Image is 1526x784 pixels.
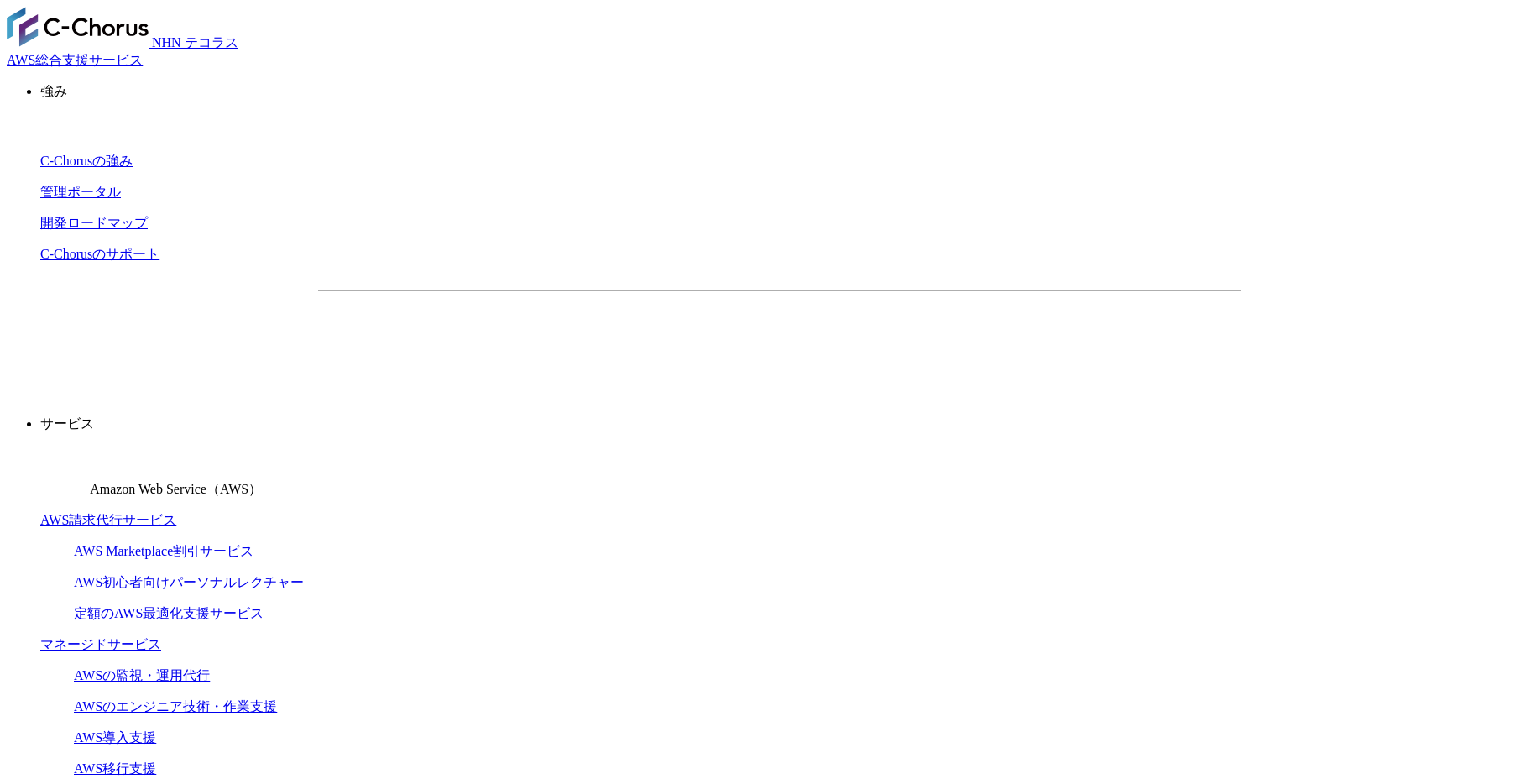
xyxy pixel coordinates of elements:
a: AWS導入支援 [74,730,156,745]
a: AWS移行支援 [74,761,156,776]
a: AWS総合支援サービス C-Chorus NHN テコラスAWS総合支援サービス [7,35,238,67]
a: まずは相談する [788,318,1058,360]
a: AWS Marketplace割引サービス [74,544,253,558]
a: 定額のAWS最適化支援サービス [74,606,264,620]
img: 矢印 [1031,336,1044,342]
a: AWS初心者向けパーソナルレクチャー [74,575,304,589]
a: C-Chorusの強み [40,154,133,168]
p: 強み [40,83,1519,101]
span: Amazon Web Service（AWS） [90,482,262,496]
p: サービス [40,416,1519,433]
img: 矢印 [744,336,757,342]
a: 開発ロードマップ [40,216,148,230]
img: Amazon Web Service（AWS） [40,447,87,494]
img: AWS総合支援サービス C-Chorus [7,7,149,47]
a: AWS請求代行サービス [40,513,176,527]
a: マネージドサービス [40,637,161,651]
a: 管理ポータル [40,185,121,199]
a: AWSの監視・運用代行 [74,668,210,682]
a: C-Chorusのサポート [40,247,159,261]
a: AWSのエンジニア技術・作業支援 [74,699,277,713]
a: 資料を請求する [501,318,771,360]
